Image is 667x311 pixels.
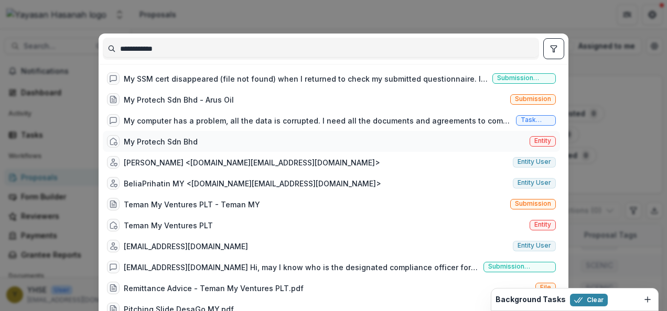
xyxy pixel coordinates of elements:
[518,179,551,186] span: Entity user
[124,262,479,273] div: [EMAIL_ADDRESS][DOMAIN_NAME] Hi, may I know who is the designated compliance officer for the PLT?
[124,199,260,210] div: Teman My Ventures PLT - Teman MY
[521,116,551,124] span: Task comment
[518,158,551,165] span: Entity user
[641,293,654,306] button: Dismiss
[540,284,551,291] span: File
[570,294,608,306] button: Clear
[124,115,512,126] div: My computer has a problem, all the data is corrupted. I need all the documents and agreements to ...
[534,221,551,228] span: Entity
[124,136,198,147] div: My Protech Sdn Bhd
[515,200,551,207] span: Submission
[124,73,488,84] div: My SSM cert disappeared (file not found) when I returned to check my submitted questionnaire. Is ...
[496,295,566,304] h2: Background Tasks
[124,94,234,105] div: My Protech Sdn Bhd - Arus Oil
[124,283,304,294] div: Remittance Advice - Teman My Ventures PLT.pdf
[488,263,551,270] span: Submission comment
[124,178,381,189] div: BeliaPrihatin MY <[DOMAIN_NAME][EMAIL_ADDRESS][DOMAIN_NAME]>
[543,38,564,59] button: toggle filters
[497,74,552,82] span: Submission comment
[515,95,551,103] span: Submission
[518,242,551,249] span: Entity user
[534,137,551,145] span: Entity
[124,241,248,252] div: [EMAIL_ADDRESS][DOMAIN_NAME]
[124,220,213,231] div: Teman My Ventures PLT
[124,157,380,168] div: [PERSON_NAME] <[DOMAIN_NAME][EMAIL_ADDRESS][DOMAIN_NAME]>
